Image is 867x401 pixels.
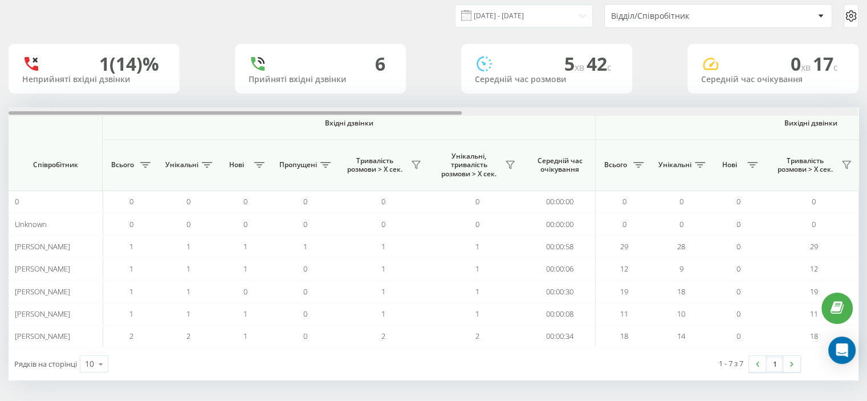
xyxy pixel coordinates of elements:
[810,286,818,297] span: 19
[129,309,133,319] span: 1
[436,152,502,179] span: Унікальні, тривалість розмови > Х сек.
[715,160,744,169] span: Нові
[14,359,77,369] span: Рядків на сторінці
[303,241,307,252] span: 1
[607,61,612,74] span: c
[475,309,479,319] span: 1
[303,219,307,229] span: 0
[524,303,596,325] td: 00:00:08
[611,11,747,21] div: Відділ/Співробітник
[828,337,856,364] div: Open Intercom Messenger
[524,213,596,235] td: 00:00:00
[303,331,307,341] span: 0
[736,241,740,252] span: 0
[833,61,838,74] span: c
[243,286,247,297] span: 0
[801,61,813,74] span: хв
[129,331,133,341] span: 2
[475,331,479,341] span: 2
[381,331,385,341] span: 2
[736,219,740,229] span: 0
[186,241,190,252] span: 1
[524,258,596,280] td: 00:00:06
[186,219,190,229] span: 0
[677,241,685,252] span: 28
[342,156,408,174] span: Тривалість розмови > Х сек.
[15,196,19,206] span: 0
[620,309,628,319] span: 11
[381,196,385,206] span: 0
[22,75,166,84] div: Неприйняті вхідні дзвінки
[186,331,190,341] span: 2
[222,160,251,169] span: Нові
[810,264,818,274] span: 12
[381,309,385,319] span: 1
[475,75,618,84] div: Середній час розмови
[791,51,813,76] span: 0
[719,358,743,369] div: 1 - 7 з 7
[620,241,628,252] span: 29
[381,219,385,229] span: 0
[701,75,845,84] div: Середній час очікування
[186,196,190,206] span: 0
[186,309,190,319] span: 1
[812,196,816,206] span: 0
[243,196,247,206] span: 0
[243,241,247,252] span: 1
[622,219,626,229] span: 0
[381,241,385,252] span: 1
[15,286,70,297] span: [PERSON_NAME]
[108,160,137,169] span: Всього
[813,51,838,76] span: 17
[303,286,307,297] span: 0
[524,280,596,302] td: 00:00:30
[620,264,628,274] span: 12
[587,51,612,76] span: 42
[810,241,818,252] span: 29
[620,331,628,341] span: 18
[524,325,596,347] td: 00:00:34
[375,53,385,75] div: 6
[243,309,247,319] span: 1
[243,264,247,274] span: 1
[15,264,70,274] span: [PERSON_NAME]
[475,264,479,274] span: 1
[186,264,190,274] span: 1
[810,331,818,341] span: 18
[812,219,816,229] span: 0
[564,51,587,76] span: 5
[15,241,70,252] span: [PERSON_NAME]
[165,160,198,169] span: Унікальні
[575,61,587,74] span: хв
[15,309,70,319] span: [PERSON_NAME]
[303,264,307,274] span: 0
[475,286,479,297] span: 1
[677,309,685,319] span: 10
[279,160,317,169] span: Пропущені
[736,196,740,206] span: 0
[249,75,392,84] div: Прийняті вхідні дзвінки
[129,196,133,206] span: 0
[85,358,94,370] div: 10
[620,286,628,297] span: 19
[129,264,133,274] span: 1
[679,196,683,206] span: 0
[186,286,190,297] span: 1
[15,219,47,229] span: Unknown
[736,286,740,297] span: 0
[99,53,159,75] div: 1 (14)%
[736,331,740,341] span: 0
[679,219,683,229] span: 0
[677,286,685,297] span: 18
[766,356,783,372] a: 1
[524,191,596,213] td: 00:00:00
[622,196,626,206] span: 0
[303,196,307,206] span: 0
[533,156,587,174] span: Середній час очікування
[18,160,92,169] span: Співробітник
[15,331,70,341] span: [PERSON_NAME]
[475,241,479,252] span: 1
[658,160,691,169] span: Унікальні
[736,264,740,274] span: 0
[381,286,385,297] span: 1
